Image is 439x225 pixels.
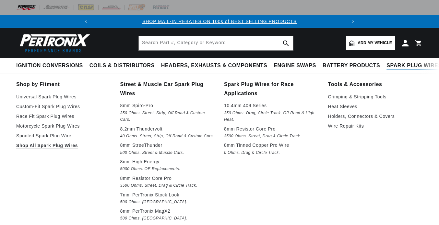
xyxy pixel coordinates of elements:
[120,207,215,222] a: 8mm PerTronix MagX2 500 Ohms. [GEOGRAPHIC_DATA].
[328,122,423,130] a: Wire Repair Kits
[120,141,215,149] p: 8mm StreeThunder
[120,158,215,172] a: 8mm High Energy 5000 Ohms. OE Replacements.
[16,80,111,89] a: Shop by Fitment
[270,58,319,73] summary: Engine Swaps
[161,62,267,69] span: Headers, Exhausts & Components
[347,15,360,28] button: Translation missing: en.sections.announcements.next_announcement
[120,141,215,156] a: 8mm StreeThunder 500 Ohms. Street & Muscle Cars.
[16,93,111,101] a: Universal Spark Plug Wires
[120,182,215,189] em: 3500 Ohms. Street, Drag & Circle Track.
[120,166,215,172] em: 5000 Ohms. OE Replacements.
[16,103,111,110] a: Custom-Fit Spark Plug Wires
[224,102,319,123] a: 10.4mm 409 Series 350 Ohms. Drag, Circle Track, Off Road & High Heat.
[224,141,319,149] p: 8mm Tinned Copper Pro Wire
[16,112,111,120] a: Race Fit Spark Plug Wires
[224,133,319,140] em: 3500 Ohms. Street, Drag & Circle Track.
[120,125,215,140] a: 8.2mm Thundervolt 40 Ohms. Street, Strip, Off Road & Custom Cars.
[120,102,215,109] p: 8mm Spiro-Pro
[224,149,319,156] em: 0 Ohms. Drag & Circle Track.
[92,18,347,25] div: 1 of 2
[224,125,319,140] a: 8mm Resistor Core Pro 3500 Ohms. Street, Drag & Circle Track.
[120,110,215,123] em: 350 Ohms. Street, Strip, Off Road & Custom Cars.
[16,142,111,149] a: Shop All Spark Plug Wires
[89,62,155,69] span: Coils & Distributors
[358,40,392,46] span: Add my vehicle
[139,36,293,50] input: Search Part #, Category or Keyword
[158,58,270,73] summary: Headers, Exhausts & Components
[120,125,215,133] p: 8.2mm Thundervolt
[224,102,319,109] p: 10.4mm 409 Series
[120,149,215,156] em: 500 Ohms. Street & Muscle Cars.
[16,132,111,140] a: Spooled Spark Plug Wire
[120,158,215,166] p: 8mm High Energy
[346,36,395,50] a: Add my vehicle
[328,93,423,101] a: Crimping & Stripping Tools
[92,18,347,25] div: Announcement
[120,174,215,189] a: 8mm Resistor Core Pro 3500 Ohms. Street, Drag & Circle Track.
[120,80,215,98] a: Street & Muscle Car Spark Plug Wires
[16,32,91,54] img: Pertronix
[16,58,86,73] summary: Ignition Conversions
[224,80,319,98] a: Spark Plug Wires for Race Applications
[274,62,316,69] span: Engine Swaps
[16,122,111,130] a: Motorcycle Spark Plug Wires
[120,207,215,215] p: 8mm PerTronix MagX2
[224,125,319,133] p: 8mm Resistor Core Pro
[79,15,92,28] button: Translation missing: en.sections.announcements.previous_announcement
[16,62,83,69] span: Ignition Conversions
[120,191,215,199] p: 7mm PerTronix Stock Look
[279,36,293,50] button: search button
[224,141,319,156] a: 8mm Tinned Copper Pro Wire 0 Ohms. Drag & Circle Track.
[323,62,380,69] span: Battery Products
[319,58,383,73] summary: Battery Products
[120,215,215,222] em: 500 Ohms. [GEOGRAPHIC_DATA].
[120,102,215,123] a: 8mm Spiro-Pro 350 Ohms. Street, Strip, Off Road & Custom Cars.
[120,133,215,140] em: 40 Ohms. Street, Strip, Off Road & Custom Cars.
[328,112,423,120] a: Holders, Connectors & Covers
[328,80,423,89] a: Tools & Accessories
[120,199,215,206] em: 500 Ohms. [GEOGRAPHIC_DATA].
[120,191,215,206] a: 7mm PerTronix Stock Look 500 Ohms. [GEOGRAPHIC_DATA].
[120,174,215,182] p: 8mm Resistor Core Pro
[224,110,319,123] em: 350 Ohms. Drag, Circle Track, Off Road & High Heat.
[86,58,158,73] summary: Coils & Distributors
[142,19,297,24] a: SHOP MAIL-IN REBATES ON 100s of BEST SELLING PRODUCTS
[328,103,423,110] a: Heat Sleeves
